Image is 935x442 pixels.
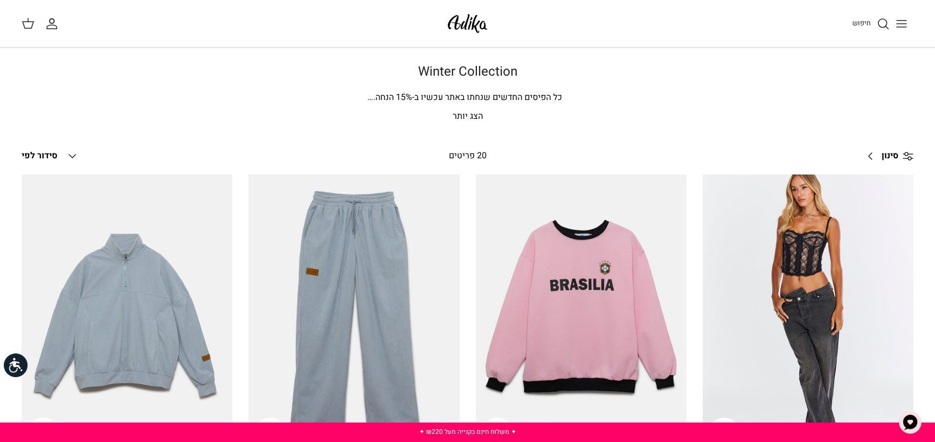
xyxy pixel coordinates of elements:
a: החשבון שלי [45,17,63,30]
span: סינון [882,149,898,163]
a: סינון [860,143,913,169]
span: 15 [396,91,406,104]
div: 20 פריטים [363,149,571,163]
span: כל הפיסים החדשים שנחתו באתר עכשיו ב- [412,91,562,104]
span: סידור לפי [22,149,57,162]
button: Toggle menu [890,12,913,36]
span: % הנחה. [367,91,412,104]
p: הצג יותר [90,110,846,124]
a: חיפוש [852,17,890,30]
button: צ'אט [894,406,926,439]
span: חיפוש [852,18,871,28]
h1: Winter Collection [90,64,846,80]
button: סידור לפי [22,144,79,168]
img: Adika IL [445,11,490,36]
a: ✦ משלוח חינם בקנייה מעל ₪220 ✦ [419,427,516,437]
